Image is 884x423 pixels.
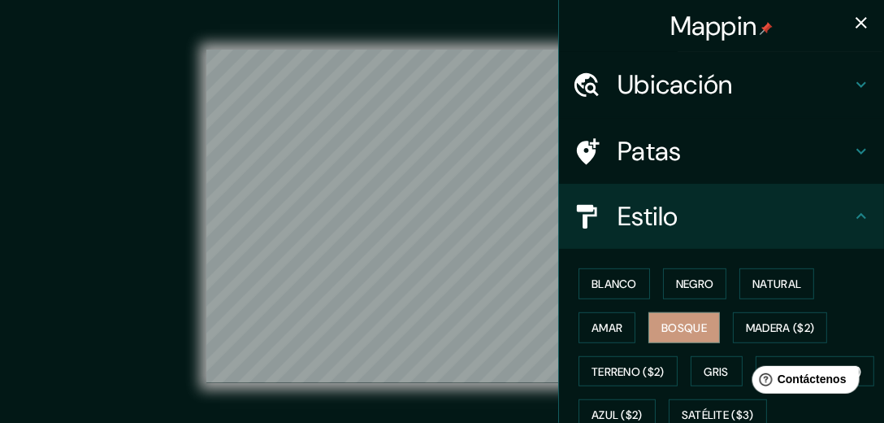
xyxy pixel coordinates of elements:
[739,268,814,299] button: Natural
[676,277,714,291] font: Negro
[617,68,733,102] font: Ubicación
[617,199,678,233] font: Estilo
[670,9,757,43] font: Mappin
[752,277,801,291] font: Natural
[617,134,682,168] font: Patas
[578,356,678,387] button: Terreno ($2)
[591,321,622,335] font: Amar
[704,364,729,379] font: Gris
[206,50,678,383] canvas: Mapa
[739,360,866,405] iframe: Lanzador de widgets de ayuda
[733,312,827,343] button: Madera ($2)
[648,312,720,343] button: Bosque
[559,184,884,249] div: Estilo
[691,356,743,387] button: Gris
[760,22,773,35] img: pin-icon.png
[756,356,875,387] button: Caricatura ($2)
[682,408,754,423] font: Satélite ($3)
[591,364,665,379] font: Terreno ($2)
[591,277,637,291] font: Blanco
[663,268,727,299] button: Negro
[578,268,650,299] button: Blanco
[591,408,643,423] font: Azul ($2)
[661,321,707,335] font: Bosque
[746,321,814,335] font: Madera ($2)
[559,119,884,184] div: Patas
[559,52,884,117] div: Ubicación
[578,312,635,343] button: Amar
